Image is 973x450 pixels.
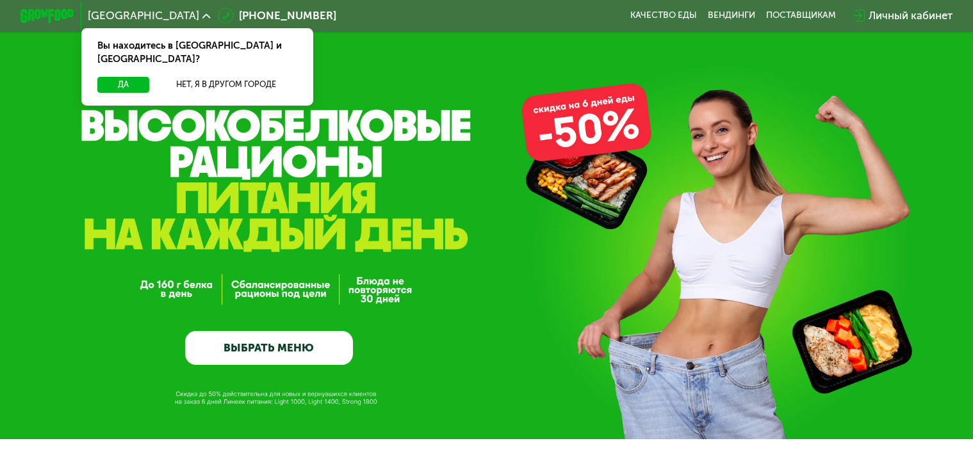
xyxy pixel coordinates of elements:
[218,8,337,24] a: [PHONE_NUMBER]
[97,77,149,93] button: Да
[766,10,836,21] div: поставщикам
[185,331,354,365] a: ВЫБРАТЬ МЕНЮ
[708,10,755,21] a: Вендинги
[155,77,297,93] button: Нет, я в другом городе
[88,10,199,21] span: [GEOGRAPHIC_DATA]
[869,8,953,24] div: Личный кабинет
[81,28,314,77] div: Вы находитесь в [GEOGRAPHIC_DATA] и [GEOGRAPHIC_DATA]?
[630,10,697,21] a: Качество еды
